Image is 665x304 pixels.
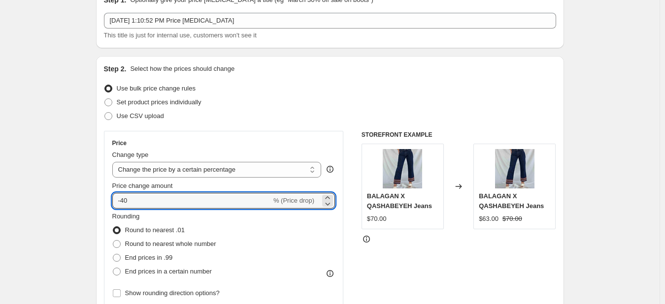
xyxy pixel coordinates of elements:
[495,149,534,188] img: balagan-x-qashabeyeh-jeans-balagan-vintage-63030_80x.jpg
[125,226,185,234] span: Round to nearest .01
[125,289,220,297] span: Show rounding direction options?
[273,197,314,204] span: % (Price drop)
[383,149,422,188] img: balagan-x-qashabeyeh-jeans-balagan-vintage-63030_80x.jpg
[125,268,212,275] span: End prices in a certain number
[130,64,234,74] p: Select how the prices should change
[112,193,271,209] input: -15
[104,13,556,29] input: 30% off holiday sale
[117,112,164,120] span: Use CSV upload
[104,31,257,39] span: This title is just for internal use, customers won't see it
[112,213,140,220] span: Rounding
[502,215,522,222] span: $70.00
[362,131,556,139] h6: STOREFRONT EXAMPLE
[479,215,499,222] span: $63.00
[112,182,173,189] span: Price change amount
[117,85,196,92] span: Use bulk price change rules
[325,164,335,174] div: help
[479,192,544,210] span: BALAGAN X QASHABEYEH Jeans
[112,139,127,147] h3: Price
[117,98,201,106] span: Set product prices individually
[104,64,127,74] h2: Step 2.
[125,240,216,247] span: Round to nearest whole number
[367,215,387,222] span: $70.00
[125,254,173,261] span: End prices in .99
[112,151,149,158] span: Change type
[367,192,432,210] span: BALAGAN X QASHABEYEH Jeans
